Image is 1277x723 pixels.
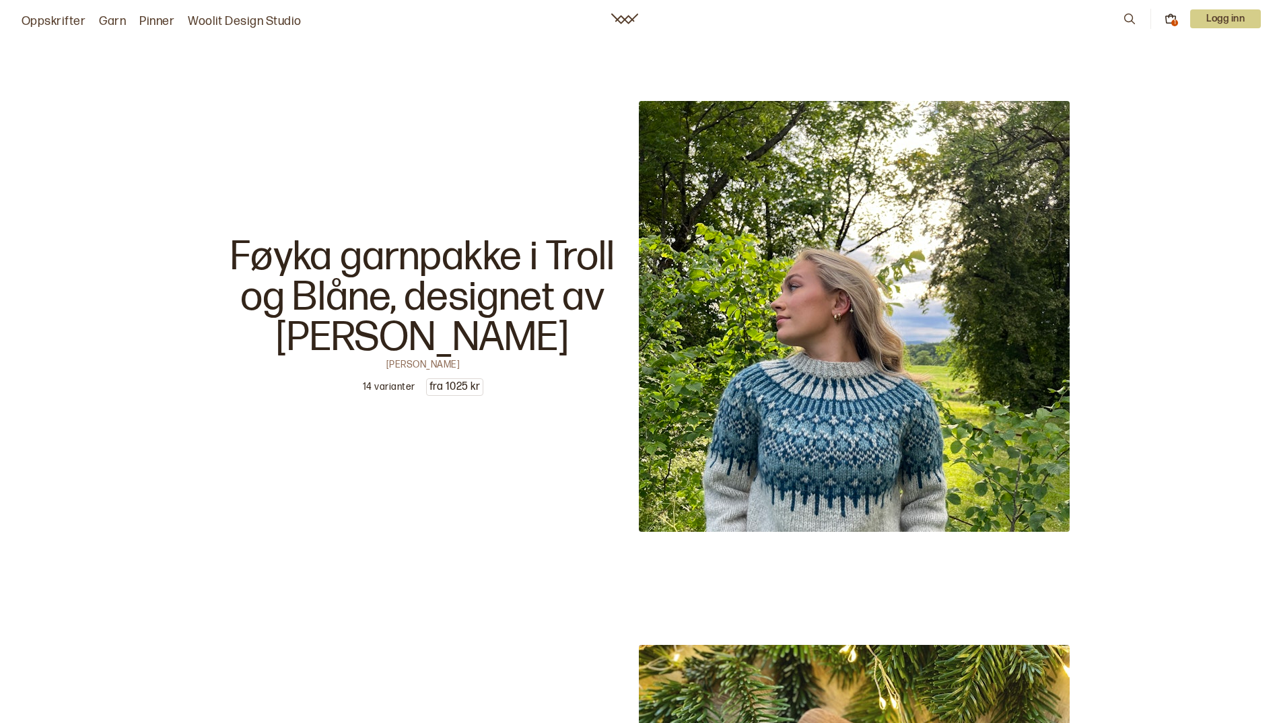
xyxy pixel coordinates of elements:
img: Linka Neumann Villmarksgensere VOL I Vi har heldigitale oppskrift , garn og strikkejakke til Føyk... [639,101,1070,532]
p: Logg inn [1190,9,1261,28]
a: Woolit Design Studio [188,12,302,31]
p: Føyka garnpakke i Troll og Blåne, designet av [PERSON_NAME] [208,237,639,358]
div: 1 [1171,20,1178,26]
a: Linka Neumann Villmarksgensere VOL I Vi har heldigitale oppskrift , garn og strikkejakke til Føyk... [48,101,1229,532]
a: Garn [99,12,126,31]
button: User dropdown [1190,9,1261,28]
a: Pinner [139,12,174,31]
p: [PERSON_NAME] [386,358,460,368]
a: Woolit [611,13,638,24]
p: 14 varianter [363,380,415,394]
button: 1 [1165,13,1177,25]
a: Oppskrifter [22,12,85,31]
p: fra 1025 kr [427,379,483,395]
